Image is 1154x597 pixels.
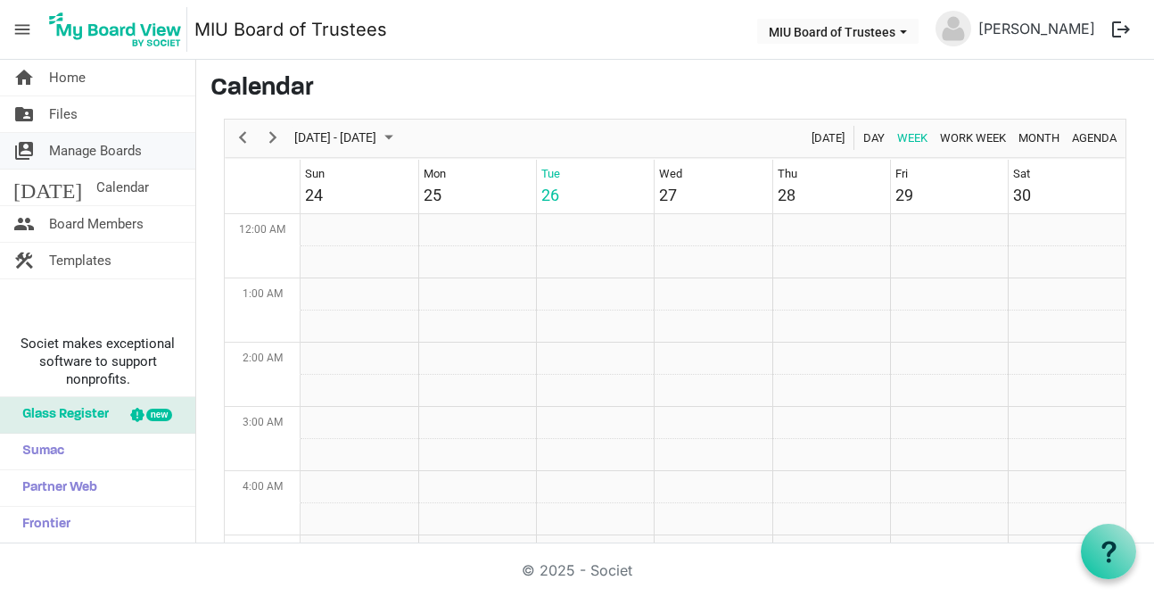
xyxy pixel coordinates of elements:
[659,165,682,183] div: Wed
[778,183,795,207] div: 28
[13,133,35,169] span: switch_account
[659,183,677,207] div: 27
[424,183,441,207] div: 25
[243,480,283,493] span: 4:00 AM
[1013,183,1031,207] div: 30
[49,96,78,132] span: Files
[227,120,258,157] div: previous period
[1102,11,1140,48] button: logout
[305,165,325,183] div: Sun
[895,127,929,149] span: Week
[778,165,797,183] div: Thu
[44,7,187,52] img: My Board View Logo
[1070,127,1118,149] span: Agenda
[1016,127,1063,149] button: Month
[861,127,886,149] span: Day
[13,170,82,205] span: [DATE]
[861,127,888,149] button: Day
[49,206,144,242] span: Board Members
[757,19,919,44] button: MIU Board of Trustees dropdownbutton
[13,206,35,242] span: people
[809,127,848,149] button: Today
[293,127,378,149] span: [DATE] - [DATE]
[13,96,35,132] span: folder_shared
[13,397,109,433] span: Glass Register
[146,409,172,421] div: new
[258,120,288,157] div: next period
[305,183,323,207] div: 24
[243,352,283,364] span: 2:00 AM
[541,165,560,183] div: Tue
[541,183,559,207] div: 26
[895,165,908,183] div: Fri
[13,507,70,543] span: Frontier
[5,12,39,46] span: menu
[424,165,446,183] div: Mon
[938,127,1008,149] span: Work Week
[96,170,149,205] span: Calendar
[936,11,971,46] img: no-profile-picture.svg
[894,127,931,149] button: Week
[49,133,142,169] span: Manage Boards
[937,127,1010,149] button: Work Week
[49,60,86,95] span: Home
[261,127,285,149] button: Next
[288,120,404,157] div: August 24 - 30, 2025
[971,11,1102,46] a: [PERSON_NAME]
[8,335,187,388] span: Societ makes exceptional software to support nonprofits.
[210,74,1140,104] h3: Calendar
[1013,165,1030,183] div: Sat
[1017,127,1061,149] span: Month
[13,470,97,506] span: Partner Web
[239,223,285,236] span: 12:00 AM
[49,243,111,278] span: Templates
[810,127,846,149] span: [DATE]
[895,183,913,207] div: 29
[44,7,194,52] a: My Board View Logo
[522,561,632,579] a: © 2025 - Societ
[243,416,283,428] span: 3:00 AM
[13,434,64,469] span: Sumac
[194,12,387,47] a: MIU Board of Trustees
[13,243,35,278] span: construction
[231,127,255,149] button: Previous
[243,287,283,300] span: 1:00 AM
[1069,127,1120,149] button: Agenda
[292,127,401,149] button: August 2025
[13,60,35,95] span: home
